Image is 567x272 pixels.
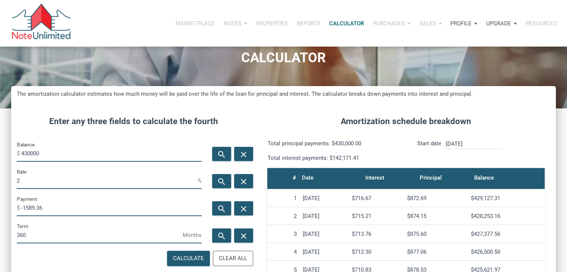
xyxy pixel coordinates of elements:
[17,227,183,243] input: Term
[486,20,511,27] p: Upgrade
[212,147,231,161] button: search
[11,4,71,43] img: NoteUnlimited
[239,150,248,159] i: close
[6,50,561,66] h1: CALCULATOR
[303,249,346,255] div: [DATE]
[234,228,253,243] button: close
[217,177,226,186] i: search
[234,147,253,161] button: close
[256,20,288,27] p: Properties
[526,20,557,27] p: Resources
[21,145,202,162] input: Balance
[183,229,202,241] span: Months
[302,173,314,183] div: Date
[17,140,35,149] label: Balance
[521,12,561,35] button: Resources
[213,251,253,266] button: Clear All
[239,177,248,186] i: close
[212,201,231,215] button: search
[325,12,368,35] a: Calculator
[217,204,226,214] i: search
[352,249,401,255] div: $712.30
[471,231,542,237] div: $427,377.56
[297,20,320,27] p: Reports
[329,20,364,27] p: Calculator
[252,12,292,35] button: Properties
[234,201,253,215] button: close
[292,12,325,35] button: Reports
[471,213,542,219] div: $428,253.16
[262,115,550,128] h4: Amortization schedule breakdown
[17,222,28,231] label: Term
[267,154,400,162] p: Total interest payments: $142,171.41
[198,175,202,187] span: %
[352,231,401,237] div: $713.76
[474,173,494,183] div: Balance
[17,172,198,189] input: Rate
[407,249,465,255] div: $877.06
[167,251,210,266] button: Calculate
[173,254,204,263] div: Calculate
[17,148,21,159] span: $
[239,231,248,241] i: close
[176,20,215,27] p: Marketplace
[17,202,21,214] span: $
[267,139,400,148] p: Total principal payments: $430,000.00
[234,174,253,188] button: close
[450,20,472,27] p: Profile
[217,150,226,159] i: search
[471,249,542,255] div: $426,500.50
[270,249,297,255] div: 4
[219,254,247,263] div: Clear All
[212,228,231,243] button: search
[171,12,219,35] button: Marketplace
[212,174,231,188] button: search
[407,231,465,237] div: $875.60
[482,12,521,35] button: Upgrade
[303,195,346,202] div: [DATE]
[17,90,550,98] h5: The amortization calculator estimates how much money will be paid over the life of the loan for p...
[270,195,297,202] div: 1
[407,195,465,202] div: $872.69
[217,231,226,241] i: search
[446,12,482,35] button: Profile
[17,115,251,128] h4: Enter any three fields to calculate the fourth
[239,204,248,214] i: close
[471,195,542,202] div: $429,127.31
[303,231,346,237] div: [DATE]
[352,195,401,202] div: $716.67
[270,213,297,219] div: 2
[417,139,441,162] p: Start date
[352,213,401,219] div: $715.21
[21,199,202,216] input: Payment
[407,213,465,219] div: $874.15
[420,173,442,183] div: Principal
[365,173,384,183] div: Interest
[303,213,346,219] div: [DATE]
[270,231,297,237] div: 3
[17,194,37,203] label: Payment
[293,173,296,183] div: #
[17,167,26,176] label: Rate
